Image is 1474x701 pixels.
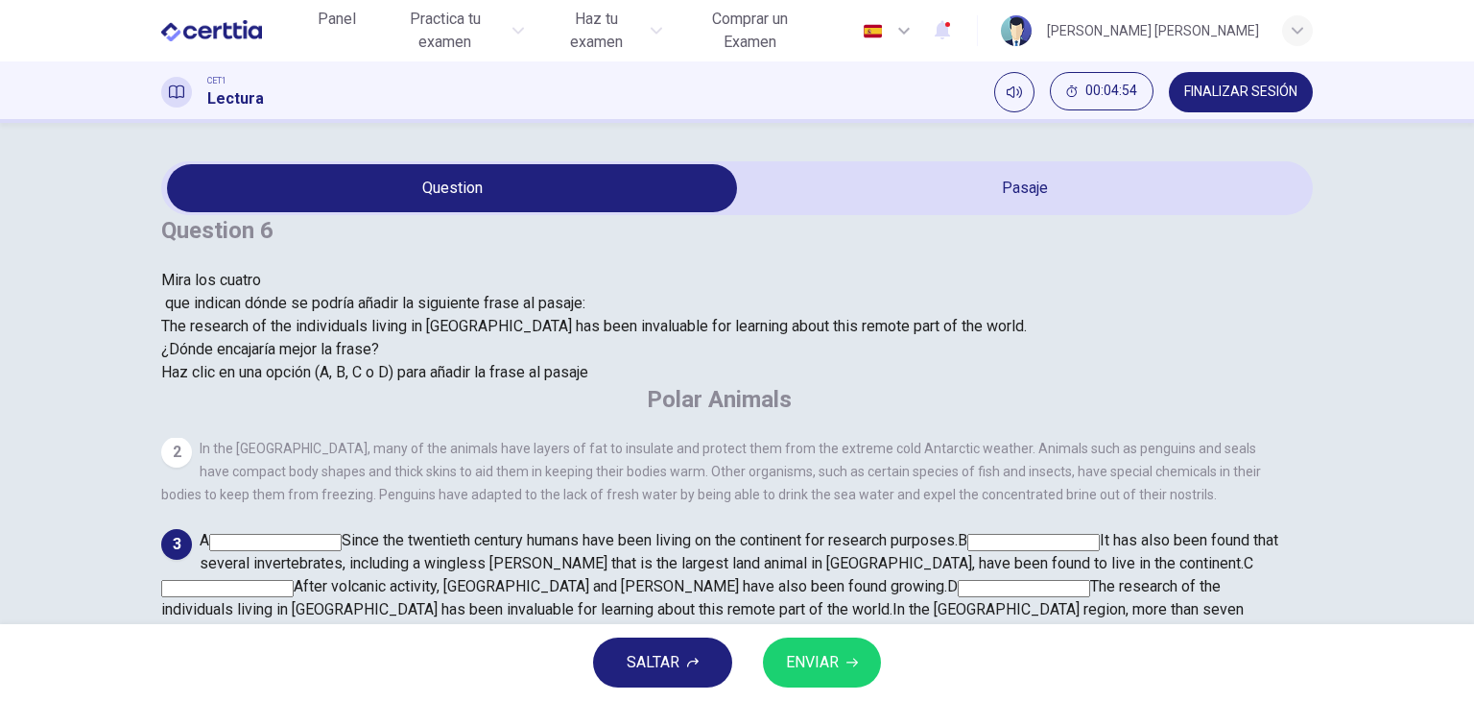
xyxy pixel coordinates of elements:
h1: Lectura [207,87,264,110]
div: Ocultar [1050,72,1153,112]
h4: Polar Animals [647,384,792,415]
span: CET1 [207,74,226,87]
div: 2 [161,437,192,468]
button: ENVIAR [763,638,881,688]
img: es [861,24,885,38]
span: SALTAR [627,649,679,676]
span: B [958,531,967,549]
div: Silenciar [994,72,1034,112]
span: Haz clic en una opción (A, B, C o D) para añadir la frase al pasaje [161,363,588,381]
button: Panel [306,2,368,36]
span: Practica tu examen [383,8,508,54]
span: FINALIZAR SESIÓN [1184,85,1297,100]
span: C [1244,554,1253,572]
span: Panel [318,8,356,31]
img: Profile picture [1001,15,1032,46]
h4: Question 6 [161,215,1027,246]
span: ENVIAR [786,649,839,676]
button: Haz tu examen [539,2,669,60]
button: SALTAR [593,638,732,688]
a: Panel [306,2,368,60]
span: After volcanic activity, [GEOGRAPHIC_DATA] and [PERSON_NAME] have also been found growing. [294,577,947,595]
span: Haz tu examen [547,8,644,54]
span: D [947,577,958,595]
button: Practica tu examen [375,2,533,60]
span: Comprar un Examen [685,8,815,54]
a: CERTTIA logo [161,12,306,50]
span: 00:04:54 [1085,84,1137,99]
span: Since the twentieth century humans have been living on the continent for research purposes. [342,531,958,549]
button: Comprar un Examen [678,2,822,60]
img: CERTTIA logo [161,12,262,50]
button: FINALIZAR SESIÓN [1169,72,1313,112]
span: A [200,531,209,549]
span: Mira los cuatro que indican dónde se podría añadir la siguiente frase al pasaje: [161,269,1027,315]
button: 00:04:54 [1050,72,1153,110]
span: The research of the individuals living in [GEOGRAPHIC_DATA] has been invaluable for learning abou... [161,317,1027,335]
span: In the [GEOGRAPHIC_DATA], many of the animals have layers of fat to insulate and protect them fro... [161,441,1261,502]
span: ¿Dónde encajaría mejor la frase? [161,340,383,358]
div: [PERSON_NAME] [PERSON_NAME] [1047,19,1259,42]
div: 3 [161,529,192,560]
